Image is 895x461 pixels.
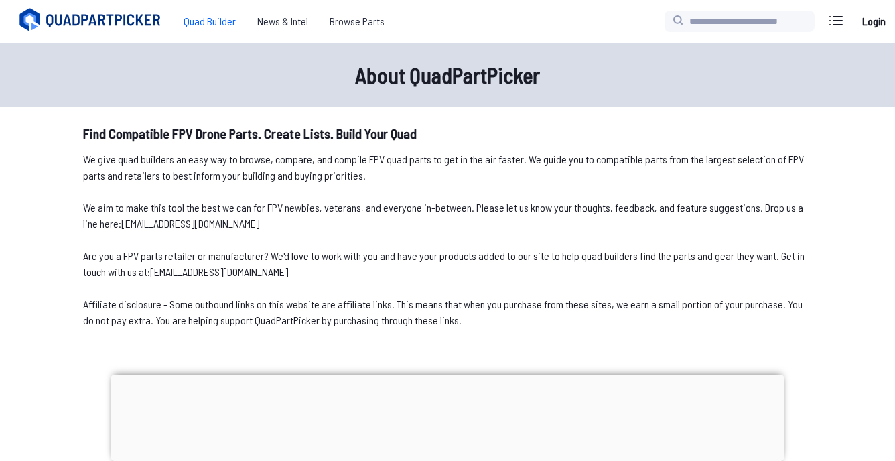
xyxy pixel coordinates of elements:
[173,8,247,35] a: Quad Builder
[83,248,812,280] p: Are you a FPV parts retailer or manufacturer? We'd love to work with you and have your products a...
[247,8,319,35] a: News & Intel
[319,8,395,35] a: Browse Parts
[83,296,812,328] p: Affiliate disclosure - Some outbound links on this website are affiliate links. This means that w...
[857,8,890,35] a: Login
[83,123,812,143] h1: Find Compatible FPV Drone Parts. Create Lists. Build Your Quad
[83,151,812,184] p: We give quad builders an easy way to browse, compare, and compile FPV quad parts to get in the ai...
[150,265,288,278] a: [EMAIL_ADDRESS][DOMAIN_NAME]
[19,59,876,91] h1: About QuadPartPicker
[83,200,812,232] p: We aim to make this tool the best we can for FPV newbies, veterans, and everyone in-between. Plea...
[111,375,784,458] iframe: Advertisement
